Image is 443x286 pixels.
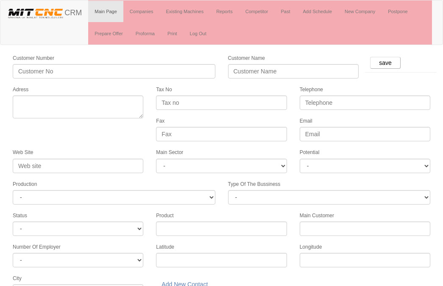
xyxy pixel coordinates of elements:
input: save [370,57,401,69]
label: Telephone [300,86,323,93]
a: Competitor [239,1,275,22]
label: City [13,275,22,282]
label: Main Sector [156,149,183,156]
label: Main Customer [300,212,334,219]
input: Customer No [13,64,215,79]
label: Email [300,118,312,125]
a: Add Schedule [297,1,339,22]
label: Number Of Employer [13,244,61,251]
label: Type Of The Bussiness [228,181,281,188]
label: Product [156,212,173,219]
label: Longitude [300,244,322,251]
a: New Company [338,1,382,22]
label: Production [13,181,37,188]
label: Adress [13,86,28,93]
input: Customer Name [228,64,359,79]
a: Log Out [184,23,213,44]
a: CRM [0,0,88,22]
label: Fax [156,118,164,125]
input: Fax [156,127,287,141]
label: Web Site [13,149,33,156]
a: Reports [210,1,239,22]
label: Customer Number [13,55,54,62]
input: Email [300,127,430,141]
a: Print [161,23,184,44]
label: Customer Name [228,55,265,62]
a: Postpone [382,1,414,22]
a: Past [274,1,296,22]
input: Tax no [156,95,287,110]
a: Proforma [129,23,161,44]
label: Potential [300,149,320,156]
a: Prepare Offer [88,23,129,44]
input: Telephone [300,95,430,110]
label: Latitude [156,244,174,251]
a: Main Page [88,1,123,22]
img: header.png [7,7,64,20]
input: Web site [13,159,143,173]
a: Companies [123,1,160,22]
a: Existing Machines [160,1,210,22]
label: Status [13,212,27,219]
label: Tax No [156,86,172,93]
